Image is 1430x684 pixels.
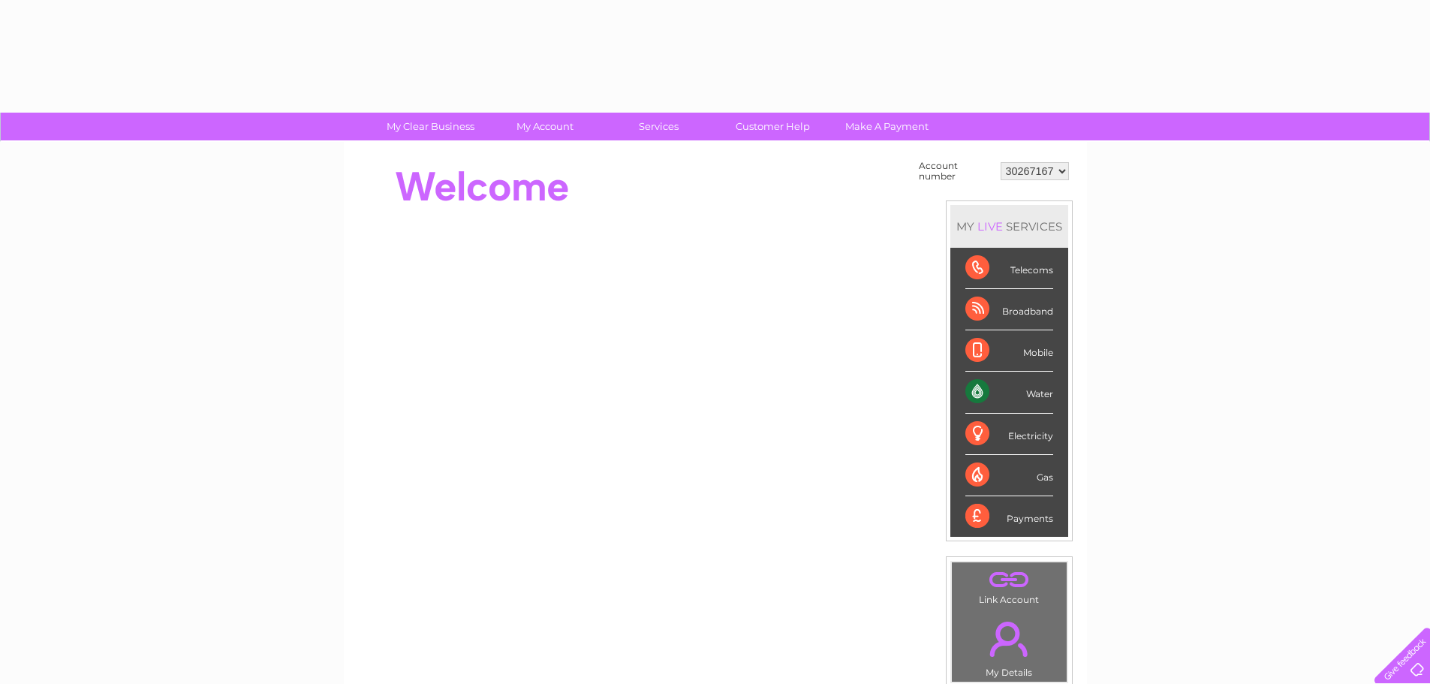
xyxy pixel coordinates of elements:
div: MY SERVICES [950,205,1068,248]
a: My Clear Business [369,113,492,140]
a: Customer Help [711,113,835,140]
td: Link Account [951,562,1067,609]
div: Telecoms [965,248,1053,289]
div: Mobile [965,330,1053,372]
td: Account number [915,157,997,185]
div: LIVE [974,219,1006,234]
div: Electricity [965,414,1053,455]
a: . [956,613,1063,665]
a: My Account [483,113,607,140]
div: Broadband [965,289,1053,330]
div: Water [965,372,1053,413]
a: Make A Payment [825,113,949,140]
div: Gas [965,455,1053,496]
a: . [956,566,1063,592]
div: Payments [965,496,1053,537]
td: My Details [951,609,1067,682]
a: Services [597,113,721,140]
